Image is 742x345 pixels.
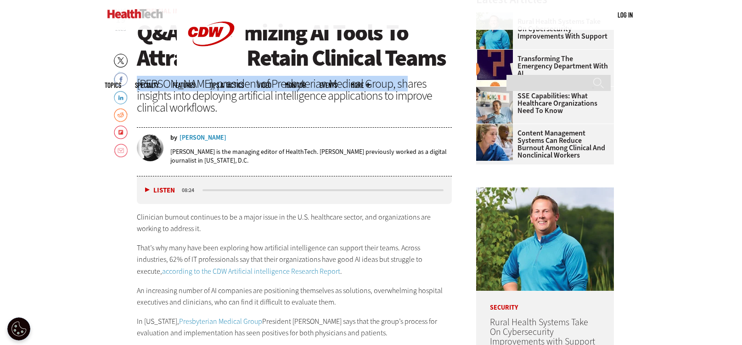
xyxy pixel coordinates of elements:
[170,135,177,141] span: by
[476,87,513,124] img: Doctor speaking with patient
[351,82,370,89] span: More
[285,82,306,89] a: MonITor
[179,317,262,326] a: Presbyterian Medical Group
[137,176,452,204] div: media player
[7,317,30,340] div: Cookie Settings
[476,92,608,114] a: SSE Capabilities: What Healthcare Organizations Need to Know
[137,78,452,113] div: [PERSON_NAME], president of Presbyterian Medical Group, shares insights into deploying artificial...
[145,187,175,194] button: Listen
[173,82,195,89] a: Features
[209,82,244,89] a: Tips & Tactics
[162,266,340,276] a: according to the CDW Artificial intelligence Research Report
[7,317,30,340] button: Open Preferences
[476,87,517,94] a: Doctor speaking with patient
[476,291,614,311] p: Security
[135,82,159,89] span: Specialty
[137,242,452,277] p: That’s why many have been exploring how artificial intelligence can support their teams. Across i...
[476,187,614,291] img: Jim Roeder
[137,285,452,308] p: An increasing number of AI companies are positioning themselves as solutions, overwhelming hospit...
[137,211,452,235] p: Clinician burnout continues to be a major issue in the U.S. healthcare sector, and organizations ...
[137,135,163,161] img: Teta-Alim
[618,11,633,19] a: Log in
[476,124,513,161] img: nurses talk in front of desktop computer
[476,130,608,159] a: Content Management Systems Can Reduce Burnout Among Clinical and Nonclinical Workers
[177,61,246,70] a: CDW
[107,9,163,18] img: Home
[618,10,633,20] div: User menu
[180,135,226,141] a: [PERSON_NAME]
[320,82,337,89] a: Events
[258,82,271,89] a: Video
[180,186,201,194] div: duration
[137,316,452,339] p: In [US_STATE], President [PERSON_NAME] says that the group’s process for evaluation and implement...
[170,147,452,165] p: [PERSON_NAME] is the managing editor of HealthTech. [PERSON_NAME] previously worked as a digital ...
[105,82,121,89] span: Topics
[476,124,517,131] a: nurses talk in front of desktop computer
